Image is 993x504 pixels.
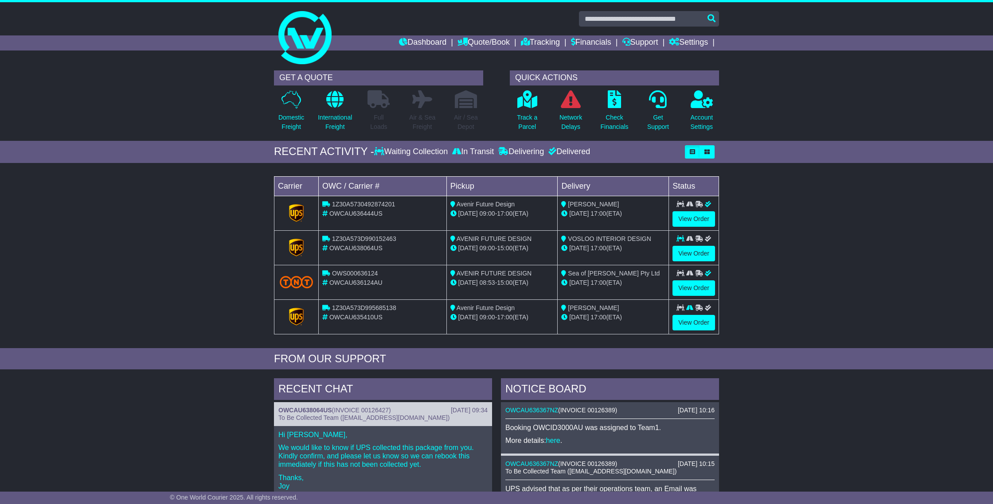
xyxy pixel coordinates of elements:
a: AccountSettings [690,90,714,136]
div: [DATE] 09:34 [451,407,488,414]
a: here [546,437,560,444]
a: Financials [571,35,611,50]
span: [PERSON_NAME] [568,304,619,311]
span: OWCAU635410US [329,314,383,321]
div: ( ) [505,407,715,414]
span: [DATE] [569,210,589,217]
a: View Order [672,246,715,261]
a: OWCAU638064US [278,407,332,414]
p: We would like to know if UPS collected this package from you. Kindly confirm, and please let us k... [278,443,488,469]
div: ( ) [505,460,715,468]
a: DomesticFreight [278,90,305,136]
p: Domestic Freight [278,113,304,132]
span: INVOICE 00126389 [560,460,615,467]
span: 17:00 [497,314,512,321]
span: [DATE] [569,314,589,321]
img: TNT_Domestic.png [280,276,313,288]
p: Check Financials [601,113,629,132]
p: More details: . [505,436,715,445]
p: Full Loads [367,113,390,132]
span: 15:00 [497,279,512,286]
div: (ETA) [561,209,665,218]
span: [DATE] [569,244,589,252]
div: In Transit [450,147,496,157]
span: OWCAU636124AU [329,279,383,286]
span: 17:00 [497,210,512,217]
a: Settings [669,35,708,50]
p: Thanks, Joy [278,473,488,490]
span: 17:00 [590,279,606,286]
a: CheckFinancials [600,90,629,136]
span: To Be Collected Team ([EMAIL_ADDRESS][DOMAIN_NAME]) [278,414,450,421]
span: © One World Courier 2025. All rights reserved. [170,494,298,501]
span: 1Z30A573D995685138 [332,304,396,311]
div: Delivered [546,147,590,157]
img: GetCarrierServiceLogo [289,308,304,326]
div: (ETA) [561,313,665,322]
div: Waiting Collection [374,147,450,157]
div: [DATE] 10:16 [678,407,715,414]
p: Air / Sea Depot [454,113,478,132]
div: QUICK ACTIONS [510,70,719,85]
span: 09:00 [480,244,495,252]
td: Pickup [446,176,558,196]
span: Sea of [PERSON_NAME] Pty Ltd [568,270,660,277]
div: - (ETA) [450,209,554,218]
span: OWCAU636444US [329,210,383,217]
a: View Order [672,315,715,330]
a: InternationalFreight [317,90,352,136]
a: Dashboard [399,35,446,50]
span: AVENIR FUTURE DESIGN [457,235,532,242]
p: International Freight [318,113,352,132]
div: (ETA) [561,244,665,253]
div: FROM OUR SUPPORT [274,353,719,365]
a: View Order [672,280,715,296]
div: RECENT CHAT [274,378,492,402]
span: [DATE] [458,244,478,252]
span: 17:00 [590,314,606,321]
span: 17:00 [590,244,606,252]
div: Delivering [496,147,546,157]
span: 08:53 [480,279,495,286]
p: Hi [PERSON_NAME], [278,430,488,439]
a: View Order [672,211,715,227]
span: Avenir Future Design [457,201,515,208]
a: Quote/Book [457,35,510,50]
span: [DATE] [458,279,478,286]
span: AVENIR FUTURE DESIGN [457,270,532,277]
span: [DATE] [458,210,478,217]
a: Support [622,35,658,50]
td: Delivery [558,176,669,196]
a: OWCAU636367NZ [505,460,558,467]
a: Track aParcel [516,90,538,136]
a: NetworkDelays [559,90,583,136]
td: Carrier [274,176,319,196]
div: GET A QUOTE [274,70,483,85]
span: INVOICE 00126389 [560,407,615,414]
p: Track a Parcel [517,113,537,132]
td: OWC / Carrier # [319,176,447,196]
p: Booking OWCID3000AU was assigned to Team1. [505,423,715,432]
div: NOTICE BOARD [501,378,719,402]
span: INVOICE 00126427 [334,407,389,414]
div: [DATE] 10:15 [678,460,715,468]
span: 15:00 [497,244,512,252]
span: [DATE] [569,279,589,286]
span: 1Z30A573D990152463 [332,235,396,242]
div: ( ) [278,407,488,414]
span: 09:00 [480,314,495,321]
div: RECENT ACTIVITY - [274,145,374,158]
p: Account Settings [691,113,713,132]
img: GetCarrierServiceLogo [289,239,304,256]
a: Tracking [521,35,560,50]
div: - (ETA) [450,313,554,322]
p: Air & Sea Freight [409,113,435,132]
div: (ETA) [561,278,665,287]
a: OWCAU636367NZ [505,407,558,414]
span: [DATE] [458,314,478,321]
span: 17:00 [590,210,606,217]
p: Get Support [647,113,669,132]
img: GetCarrierServiceLogo [289,204,304,222]
span: 1Z30A5730492874201 [332,201,395,208]
span: VOSLOO INTERIOR DESIGN [568,235,651,242]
